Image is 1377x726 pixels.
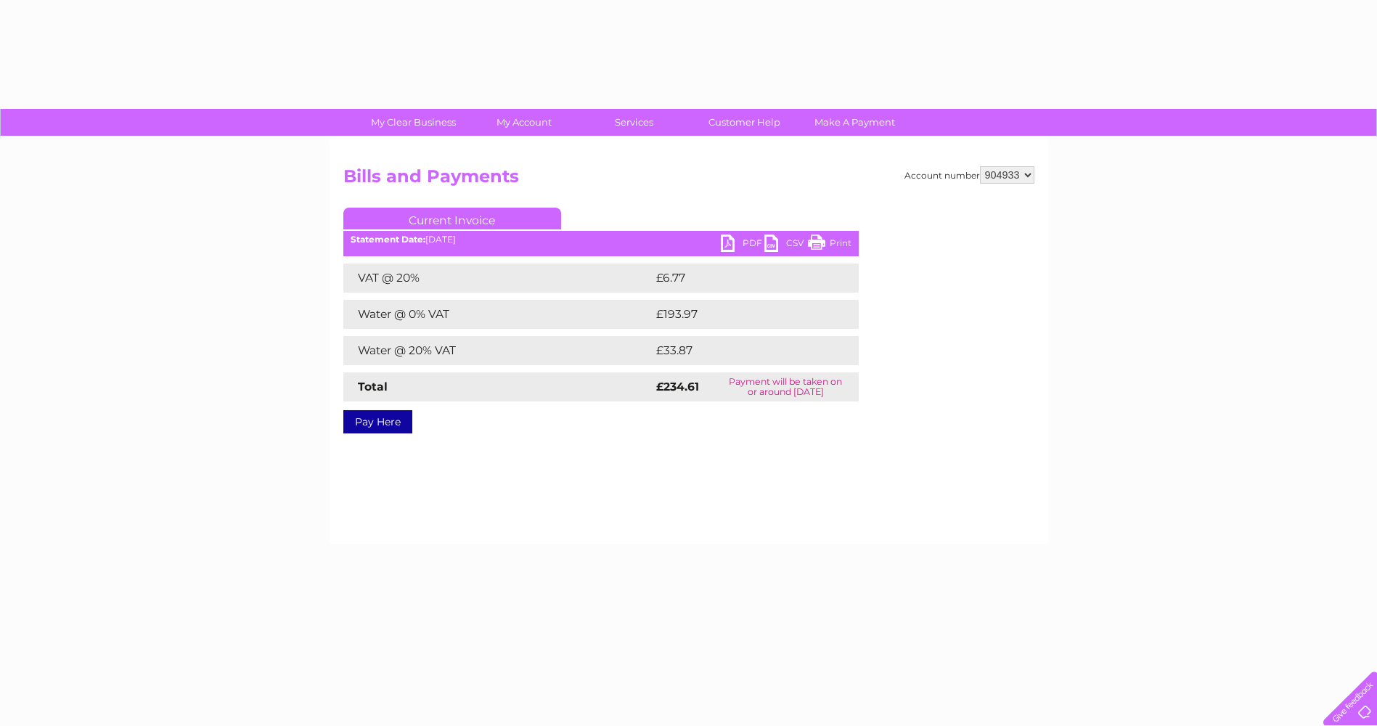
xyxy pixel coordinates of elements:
[653,300,832,329] td: £193.97
[358,380,388,393] strong: Total
[343,166,1034,194] h2: Bills and Payments
[354,109,473,136] a: My Clear Business
[808,234,851,256] a: Print
[574,109,694,136] a: Services
[764,234,808,256] a: CSV
[343,208,561,229] a: Current Invoice
[343,300,653,329] td: Water @ 0% VAT
[464,109,584,136] a: My Account
[343,336,653,365] td: Water @ 20% VAT
[656,380,699,393] strong: £234.61
[343,264,653,293] td: VAT @ 20%
[685,109,804,136] a: Customer Help
[351,234,425,245] b: Statement Date:
[713,372,859,401] td: Payment will be taken on or around [DATE]
[721,234,764,256] a: PDF
[795,109,915,136] a: Make A Payment
[343,410,412,433] a: Pay Here
[904,166,1034,184] div: Account number
[653,264,825,293] td: £6.77
[343,234,859,245] div: [DATE]
[653,336,829,365] td: £33.87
